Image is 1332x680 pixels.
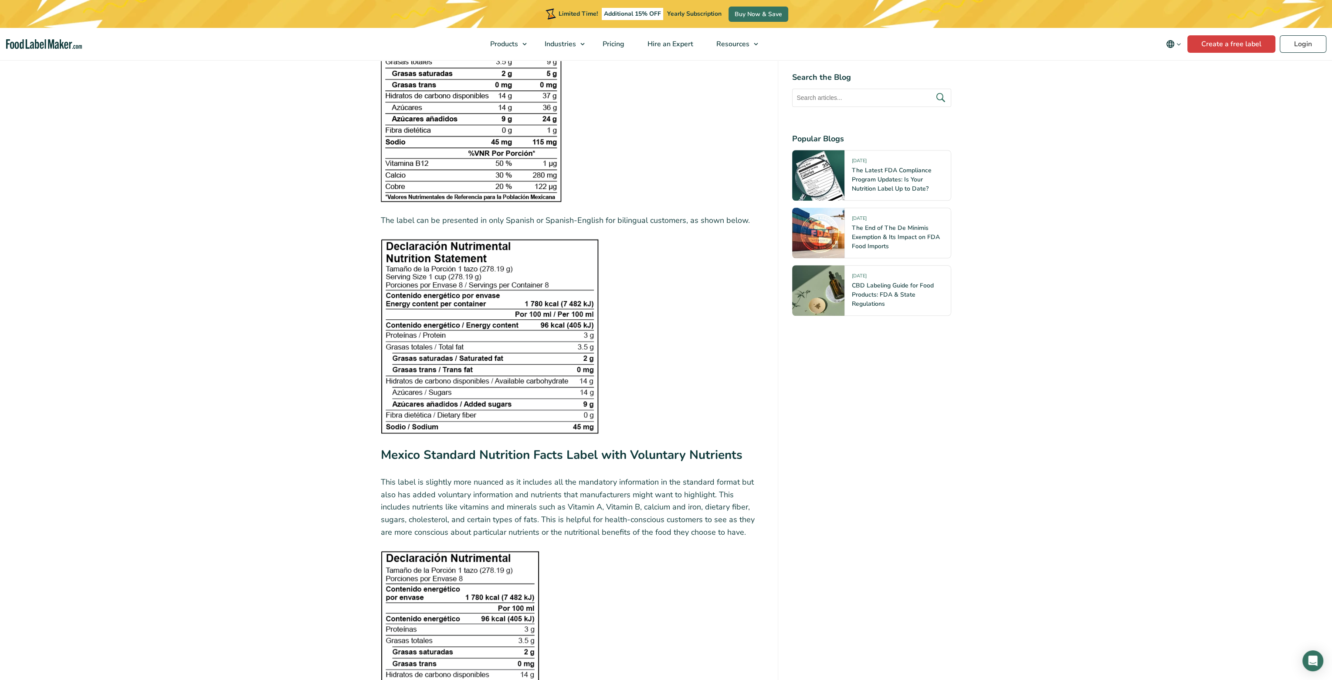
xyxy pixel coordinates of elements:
p: This label is slightly more nuanced as it includes all the mandatory information in the standard ... [381,476,764,539]
a: Products [479,28,531,60]
span: Industries [542,39,577,49]
a: Login [1280,35,1326,53]
a: Create a free label [1187,35,1275,53]
h4: Popular Blogs [792,133,951,145]
span: Yearly Subscription [667,10,722,18]
a: Pricing [591,28,634,60]
a: Industries [533,28,589,60]
span: Hire an Expert [645,39,694,49]
a: Hire an Expert [636,28,703,60]
a: Buy Now & Save [729,7,788,22]
span: [DATE] [852,273,867,283]
span: [DATE] [852,215,867,225]
h4: Search the Blog [792,72,951,83]
button: Change language [1160,35,1187,53]
input: Search articles... [792,89,951,107]
span: Products [488,39,519,49]
span: Pricing [600,39,625,49]
a: The Latest FDA Compliance Program Updates: Is Your Nutrition Label Up to Date? [852,166,932,193]
p: The label can be presented in only Spanish or Spanish-English for bilingual customers, as shown b... [381,214,764,227]
a: Food Label Maker homepage [6,39,82,49]
div: Open Intercom Messenger [1302,650,1323,671]
a: The End of The De Minimis Exemption & Its Impact on FDA Food Imports [852,224,940,250]
span: Additional 15% OFF [602,8,663,20]
strong: Mexico Standard Nutrition Facts Label with Voluntary Nutrients [381,447,742,463]
a: CBD Labeling Guide for Food Products: FDA & State Regulations [852,281,934,308]
a: Resources [705,28,763,60]
span: Resources [714,39,750,49]
span: Limited Time! [559,10,598,18]
span: [DATE] [852,157,867,167]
